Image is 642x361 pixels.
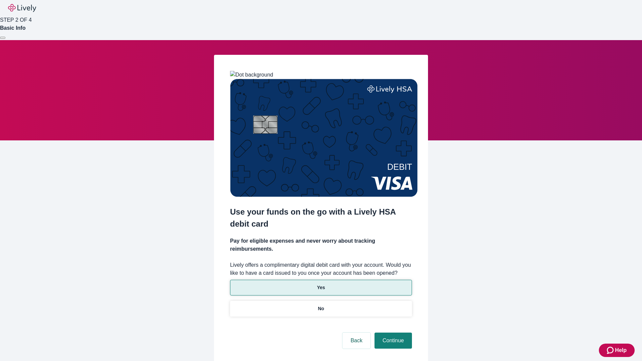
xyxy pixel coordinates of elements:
[374,333,412,349] button: Continue
[230,280,412,295] button: Yes
[230,71,273,79] img: Dot background
[342,333,370,349] button: Back
[230,79,418,197] img: Debit card
[230,206,412,230] h2: Use your funds on the go with a Lively HSA debit card
[230,261,412,277] label: Lively offers a complimentary digital debit card with your account. Would you like to have a card...
[8,4,36,12] img: Lively
[607,346,615,354] svg: Zendesk support icon
[615,346,627,354] span: Help
[318,305,324,312] p: No
[599,344,635,357] button: Zendesk support iconHelp
[230,301,412,317] button: No
[230,237,412,253] h4: Pay for eligible expenses and never worry about tracking reimbursements.
[317,284,325,291] p: Yes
